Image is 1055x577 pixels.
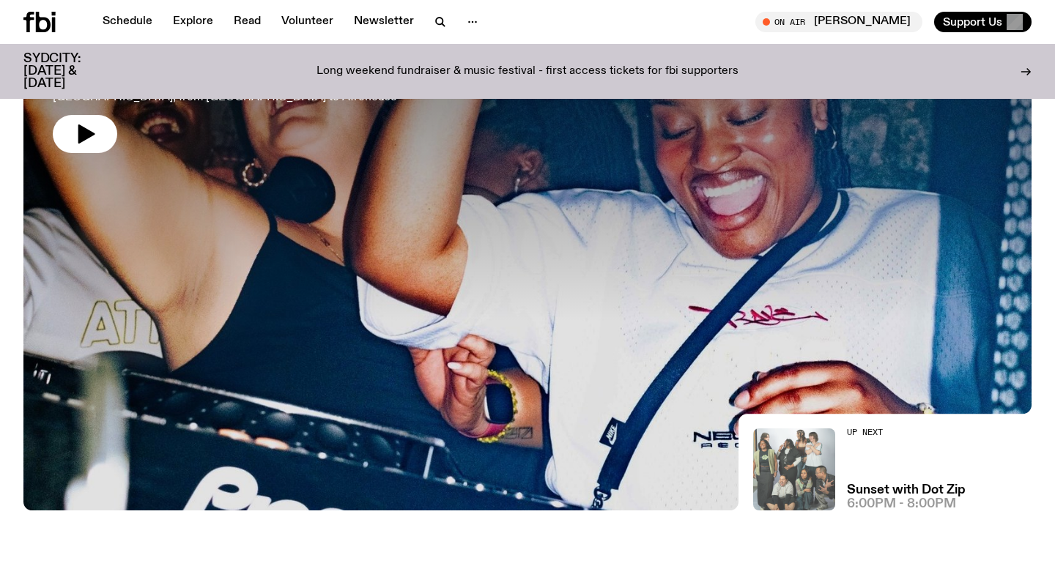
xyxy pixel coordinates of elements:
[943,15,1002,29] span: Support Us
[755,12,922,32] button: On Air[PERSON_NAME]
[934,12,1032,32] button: Support Us
[164,12,222,32] a: Explore
[847,498,956,510] span: 6:00pm - 8:00pm
[345,12,423,32] a: Newsletter
[847,428,966,436] h2: Up Next
[94,12,161,32] a: Schedule
[273,12,342,32] a: Volunteer
[23,53,117,90] h3: SYDCITY: [DATE] & [DATE]
[316,65,738,78] p: Long weekend fundraiser & music festival - first access tickets for fbi supporters
[225,12,270,32] a: Read
[847,484,966,496] a: Sunset with Dot Zip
